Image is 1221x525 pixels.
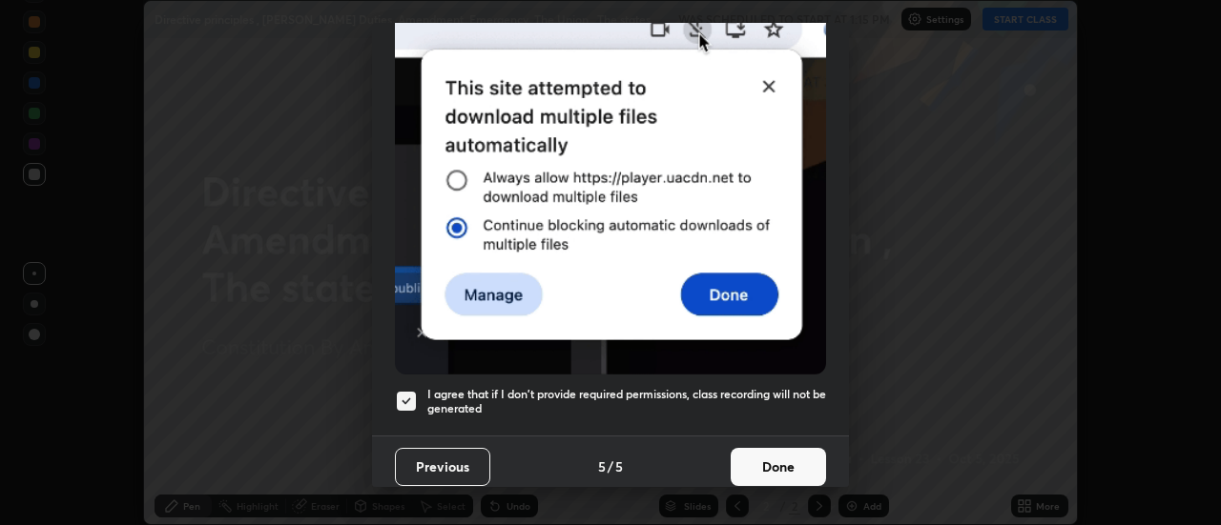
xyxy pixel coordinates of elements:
h4: 5 [598,456,606,476]
button: Done [731,448,826,486]
h4: 5 [615,456,623,476]
button: Previous [395,448,490,486]
h4: / [608,456,613,476]
h5: I agree that if I don't provide required permissions, class recording will not be generated [427,387,826,416]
